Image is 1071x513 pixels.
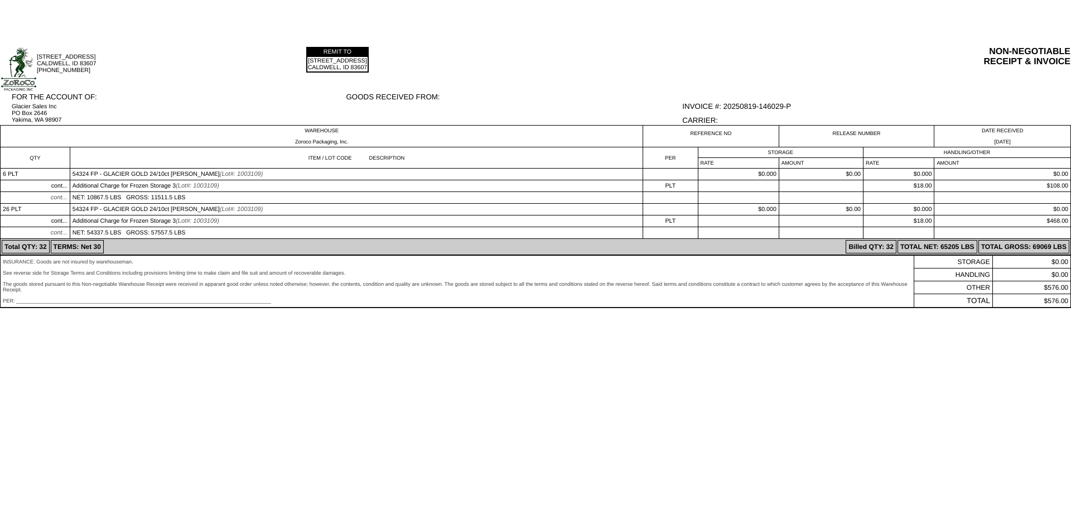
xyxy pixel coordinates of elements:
td: PLT [643,180,698,192]
td: STORAGE [914,256,993,269]
td: TOTAL GROSS: 69069 LBS [978,240,1069,253]
div: INSURANCE: Goods are not insured by warehouseman. See reverse side for Storage Terms and Conditio... [3,259,911,304]
td: PER [643,147,698,169]
td: $0.00 [992,269,1070,281]
td: 54324 FP - GLACIER GOLD 24/10ct [PERSON_NAME] [70,204,643,215]
span: (Lot#: 1003109) [176,218,219,224]
td: $0.000 [698,204,779,215]
td: HANDLING [914,269,993,281]
td: $468.00 [934,215,1071,227]
td: QTY [1,147,70,169]
td: $108.00 [934,180,1071,192]
td: $0.00 [934,204,1071,215]
td: Total QTY: 32 [2,240,50,253]
td: cont... [1,215,70,227]
td: DATE RECEIVED [DATE] [934,126,1071,147]
td: $576.00 [992,281,1070,294]
div: NON-NEGOTIABLE RECEIPT & INVOICE [629,47,1070,67]
td: RATE [698,158,779,169]
td: AMOUNT [934,158,1071,169]
td: TOTAL NET: 65205 LBS [898,240,977,253]
span: cont... [51,229,67,236]
div: CARRIER: [682,116,1070,124]
td: 6 PLT [1,169,70,180]
td: HANDLING/OTHER [863,147,1071,158]
td: NET: 10867.5 LBS GROSS: 11511.5 LBS [70,192,643,204]
td: cont... [1,180,70,192]
td: 54324 FP - GLACIER GOLD 24/10ct [PERSON_NAME] [70,169,643,180]
span: (Lot#: 1003109) [176,183,219,189]
td: $0.00 [934,169,1071,180]
td: ITEM / LOT CODE DESCRIPTION [70,147,643,169]
img: logoSmallFull.jpg [1,47,37,92]
td: RELEASE NUMBER [779,126,934,147]
td: $0.00 [779,204,863,215]
td: STORAGE [698,147,863,158]
td: $0.00 [779,169,863,180]
span: cont... [51,194,67,201]
span: (Lot#: 1003109) [220,171,263,178]
div: GOODS RECEIVED FROM: [346,93,681,101]
td: REFERENCE NO [643,126,779,147]
td: REMIT TO [307,48,368,56]
span: (Lot#: 1003109) [220,206,263,213]
td: TOTAL [914,294,993,308]
div: FOR THE ACCOUNT OF: [12,93,345,101]
td: Additional Charge for Frozen Storage 3 [70,215,643,227]
td: PLT [643,215,698,227]
td: $0.000 [863,204,934,215]
td: WAREHOUSE Zoroco Packaging, Inc. [1,126,643,147]
div: INVOICE #: 20250819-146029-P [682,102,1070,111]
div: Glacier Sales Inc PO Box 2646 Yakima, WA 98907 [12,103,345,123]
td: $0.000 [863,169,934,180]
td: Billed QTY: 32 [846,240,896,253]
td: [STREET_ADDRESS] CALDWELL, ID 83607 [307,57,368,71]
td: $0.000 [698,169,779,180]
td: Additional Charge for Frozen Storage 3 [70,180,643,192]
td: OTHER [914,281,993,294]
td: NET: 54337.5 LBS GROSS: 57557.5 LBS [70,227,643,239]
td: $0.00 [992,256,1070,269]
td: AMOUNT [779,158,863,169]
td: $18.00 [863,215,934,227]
td: TERMS: Net 30 [51,240,104,253]
td: 26 PLT [1,204,70,215]
td: $576.00 [992,294,1070,308]
td: $18.00 [863,180,934,192]
td: RATE [863,158,934,169]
